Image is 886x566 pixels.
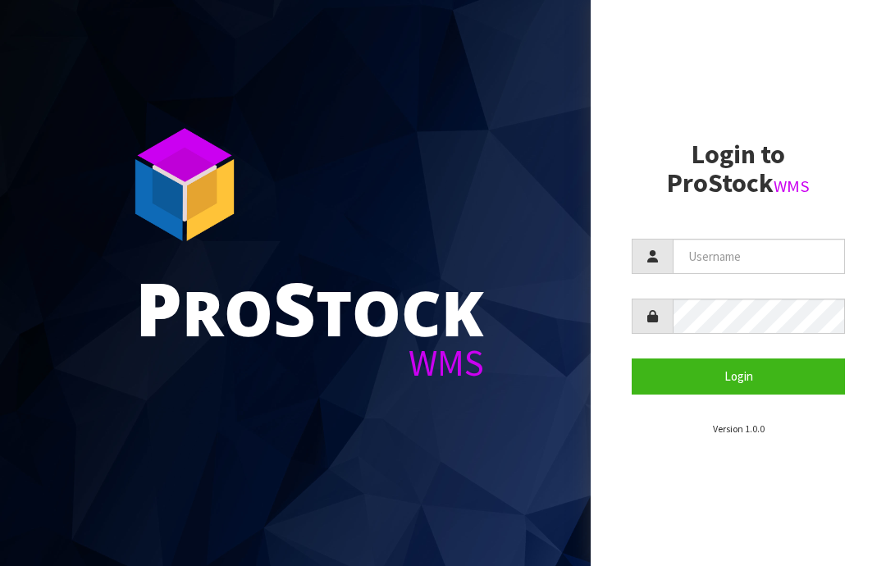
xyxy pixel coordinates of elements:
img: ProStock Cube [123,123,246,246]
input: Username [673,239,845,274]
small: WMS [774,176,810,197]
div: WMS [135,345,484,381]
div: ro tock [135,271,484,345]
button: Login [632,358,845,394]
span: P [135,258,182,358]
h2: Login to ProStock [632,140,845,198]
small: Version 1.0.0 [713,422,765,435]
span: S [273,258,316,358]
